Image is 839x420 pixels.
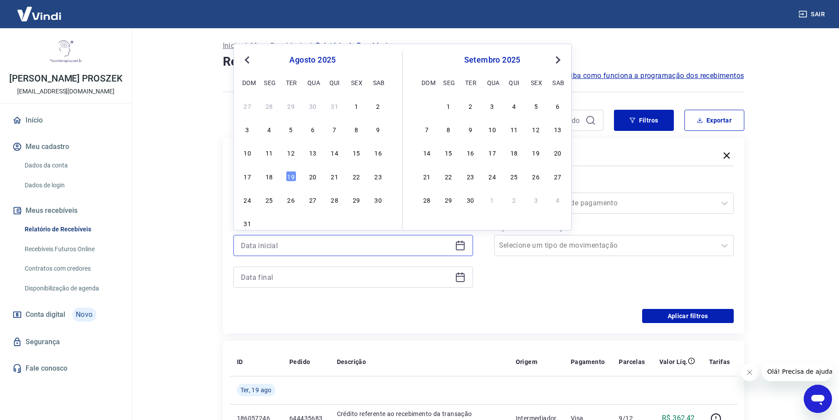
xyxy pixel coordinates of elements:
p: Valor Líq. [659,357,688,366]
div: Choose sábado, 2 de agosto de 2025 [373,100,384,111]
a: Disponibilização de agenda [21,279,121,297]
div: Choose terça-feira, 19 de agosto de 2025 [286,171,296,182]
div: Choose sábado, 9 de agosto de 2025 [373,124,384,134]
a: Relatório de Recebíveis [21,220,121,238]
span: Ter, 19 ago [240,386,272,394]
a: Meus Recebíveis [251,41,305,51]
h4: Relatório de Recebíveis [223,53,744,71]
a: Segurança [11,332,121,352]
a: Fale conosco [11,359,121,378]
div: Choose segunda-feira, 1 de setembro de 2025 [443,100,454,111]
div: Choose quinta-feira, 21 de agosto de 2025 [329,171,340,182]
div: Choose segunda-feira, 22 de setembro de 2025 [443,171,454,182]
div: qua [307,77,318,88]
div: Choose sábado, 23 de agosto de 2025 [373,171,384,182]
p: [PERSON_NAME] PROSZEK [9,74,122,83]
div: Choose quarta-feira, 3 de setembro de 2025 [487,100,498,111]
button: Aplicar filtros [642,309,734,323]
a: Dados de login [21,176,121,194]
div: Choose quarta-feira, 10 de setembro de 2025 [487,124,498,134]
span: Conta digital [26,308,65,321]
div: Choose segunda-feira, 18 de agosto de 2025 [264,171,274,182]
div: Choose domingo, 28 de setembro de 2025 [421,194,432,205]
div: Choose terça-feira, 12 de agosto de 2025 [286,147,296,158]
div: qua [487,77,498,88]
div: sab [552,77,563,88]
a: Recebíveis Futuros Online [21,240,121,258]
div: qui [329,77,340,88]
iframe: Mensagem da empresa [762,362,832,381]
div: Choose sexta-feira, 26 de setembro de 2025 [531,171,541,182]
button: Previous Month [242,55,252,65]
button: Meu cadastro [11,137,121,156]
div: Choose sexta-feira, 12 de setembro de 2025 [531,124,541,134]
div: Choose segunda-feira, 29 de setembro de 2025 [443,194,454,205]
div: ter [465,77,476,88]
div: sex [351,77,362,88]
div: Choose segunda-feira, 4 de agosto de 2025 [264,124,274,134]
div: seg [443,77,454,88]
label: Tipo de Movimentação [496,223,732,233]
div: Choose terça-feira, 2 de setembro de 2025 [286,218,296,228]
span: Novo [72,308,96,322]
div: Choose terça-feira, 5 de agosto de 2025 [286,124,296,134]
div: Choose terça-feira, 30 de setembro de 2025 [465,194,476,205]
div: Choose quarta-feira, 3 de setembro de 2025 [307,218,318,228]
div: Choose domingo, 7 de setembro de 2025 [421,124,432,134]
div: Choose sexta-feira, 15 de agosto de 2025 [351,147,362,158]
div: Choose domingo, 31 de agosto de 2025 [421,100,432,111]
p: Pagamento [571,357,605,366]
div: Choose terça-feira, 9 de setembro de 2025 [465,124,476,134]
div: dom [421,77,432,88]
div: Choose quinta-feira, 18 de setembro de 2025 [509,147,519,158]
div: Choose domingo, 24 de agosto de 2025 [242,194,253,205]
div: Choose sábado, 4 de outubro de 2025 [552,194,563,205]
div: Choose domingo, 14 de setembro de 2025 [421,147,432,158]
p: [EMAIL_ADDRESS][DOMAIN_NAME] [17,87,115,96]
div: Choose segunda-feira, 15 de setembro de 2025 [443,147,454,158]
p: Descrição [337,357,366,366]
div: Choose sábado, 30 de agosto de 2025 [373,194,384,205]
p: Parcelas [619,357,645,366]
p: / [309,41,312,51]
span: Olá! Precisa de ajuda? [5,6,74,13]
div: Choose segunda-feira, 11 de agosto de 2025 [264,147,274,158]
div: Choose domingo, 21 de setembro de 2025 [421,171,432,182]
div: Choose domingo, 17 de agosto de 2025 [242,171,253,182]
p: Tarifas [709,357,730,366]
div: Choose sexta-feira, 19 de setembro de 2025 [531,147,541,158]
input: Data final [241,271,451,284]
div: Choose quarta-feira, 30 de julho de 2025 [307,100,318,111]
div: Choose quinta-feira, 25 de setembro de 2025 [509,171,519,182]
button: Sair [797,6,828,22]
div: Choose segunda-feira, 25 de agosto de 2025 [264,194,274,205]
div: Choose terça-feira, 26 de agosto de 2025 [286,194,296,205]
div: setembro 2025 [420,55,564,65]
p: Origem [516,357,537,366]
p: / [244,41,247,51]
div: Choose quinta-feira, 2 de outubro de 2025 [509,194,519,205]
div: Choose quarta-feira, 20 de agosto de 2025 [307,171,318,182]
div: Choose quinta-feira, 31 de julho de 2025 [329,100,340,111]
div: Choose quarta-feira, 13 de agosto de 2025 [307,147,318,158]
div: Choose sexta-feira, 29 de agosto de 2025 [351,194,362,205]
div: Choose segunda-feira, 8 de setembro de 2025 [443,124,454,134]
p: Início [223,41,240,51]
div: Choose sábado, 6 de setembro de 2025 [552,100,563,111]
div: Choose segunda-feira, 28 de julho de 2025 [264,100,274,111]
div: Choose quarta-feira, 24 de setembro de 2025 [487,171,498,182]
div: Choose quinta-feira, 4 de setembro de 2025 [329,218,340,228]
a: Conta digitalNovo [11,304,121,325]
img: Vindi [11,0,68,27]
div: Choose sábado, 16 de agosto de 2025 [373,147,384,158]
iframe: Fechar mensagem [741,364,758,381]
div: seg [264,77,274,88]
div: Choose sábado, 6 de setembro de 2025 [373,218,384,228]
button: Next Month [553,55,563,65]
div: Choose terça-feira, 2 de setembro de 2025 [465,100,476,111]
div: month 2025-08 [241,99,384,230]
div: Choose segunda-feira, 1 de setembro de 2025 [264,218,274,228]
a: Contratos com credores [21,260,121,278]
div: Choose terça-feira, 29 de julho de 2025 [286,100,296,111]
